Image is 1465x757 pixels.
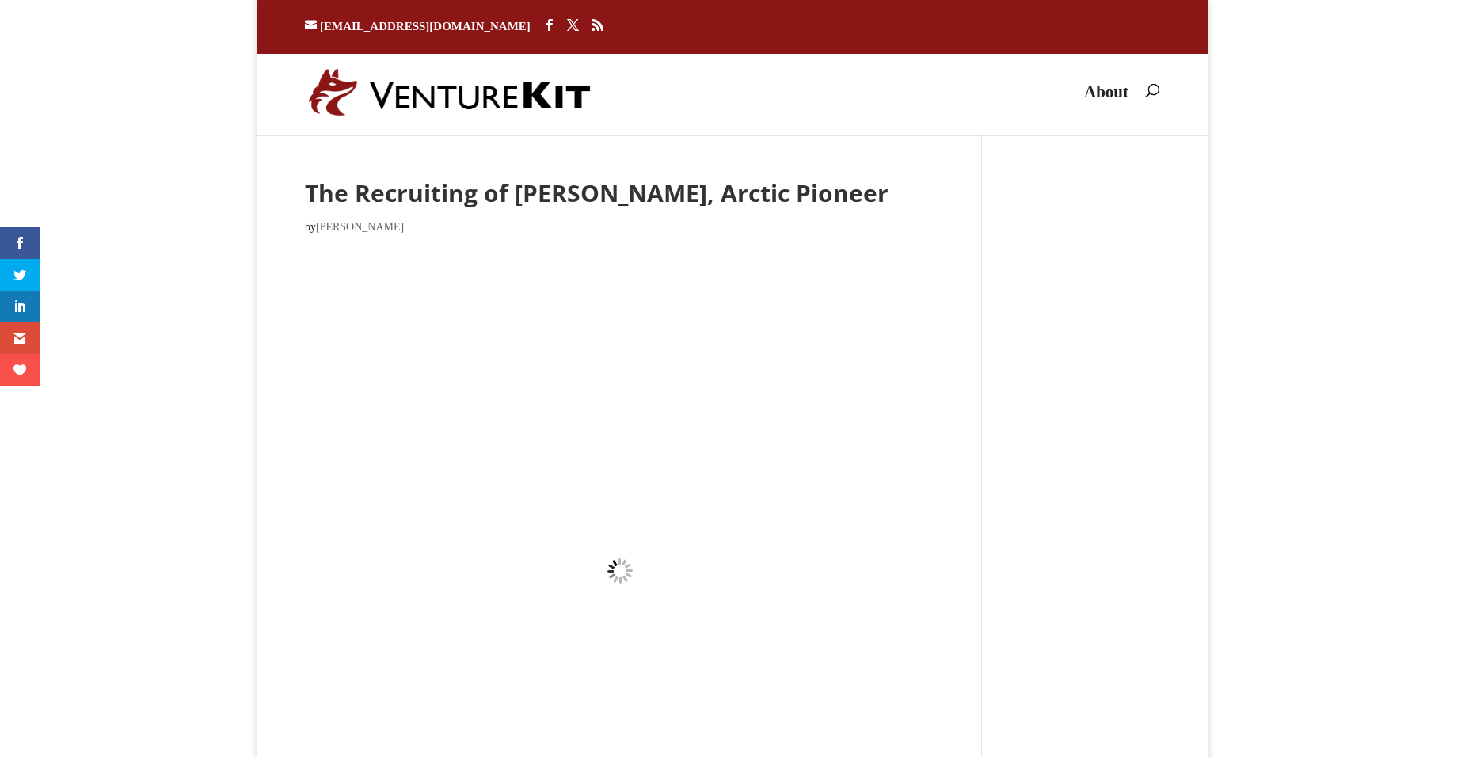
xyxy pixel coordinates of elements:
a: About [1084,86,1128,124]
a: [PERSON_NAME] [316,221,404,233]
img: VentureKit [309,68,591,116]
a: [EMAIL_ADDRESS][DOMAIN_NAME] [305,20,531,32]
p: by [305,213,934,253]
h1: The Recruiting of [PERSON_NAME], Arctic Pioneer [305,181,934,213]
